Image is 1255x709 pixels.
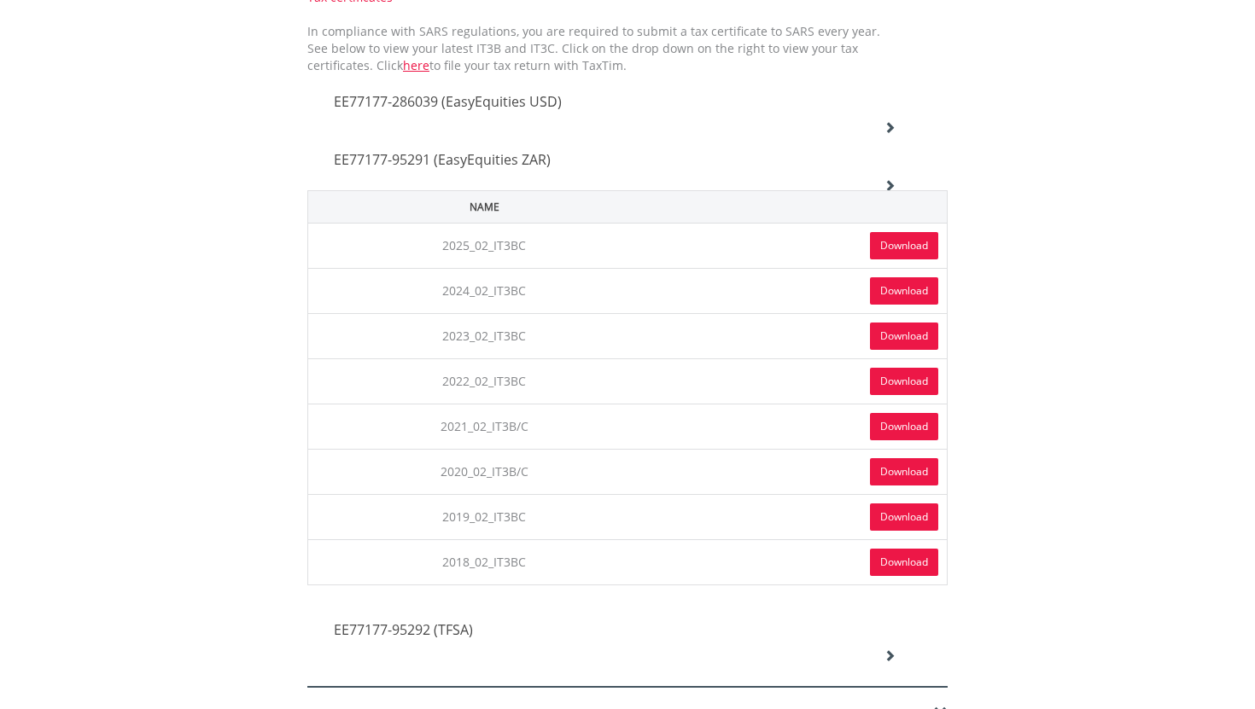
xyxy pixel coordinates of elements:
td: 2022_02_IT3BC [308,358,661,404]
a: Download [870,503,938,531]
a: Download [870,323,938,350]
a: here [403,57,429,73]
span: EE77177-286039 (EasyEquities USD) [334,92,562,111]
th: Name [308,190,661,223]
td: 2020_02_IT3B/C [308,449,661,494]
a: Download [870,413,938,440]
span: EE77177-95291 (EasyEquities ZAR) [334,150,551,169]
span: EE77177-95292 (TFSA) [334,620,473,639]
a: Download [870,458,938,485]
a: Download [870,277,938,305]
td: 2023_02_IT3BC [308,313,661,358]
a: Download [870,232,938,259]
span: In compliance with SARS regulations, you are required to submit a tax certificate to SARS every y... [307,23,880,73]
td: 2024_02_IT3BC [308,268,661,313]
td: 2025_02_IT3BC [308,223,661,268]
td: 2018_02_IT3BC [308,539,661,584]
td: 2019_02_IT3BC [308,494,661,539]
a: Download [870,549,938,576]
a: Download [870,368,938,395]
span: Click to file your tax return with TaxTim. [376,57,627,73]
td: 2021_02_IT3B/C [308,404,661,449]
